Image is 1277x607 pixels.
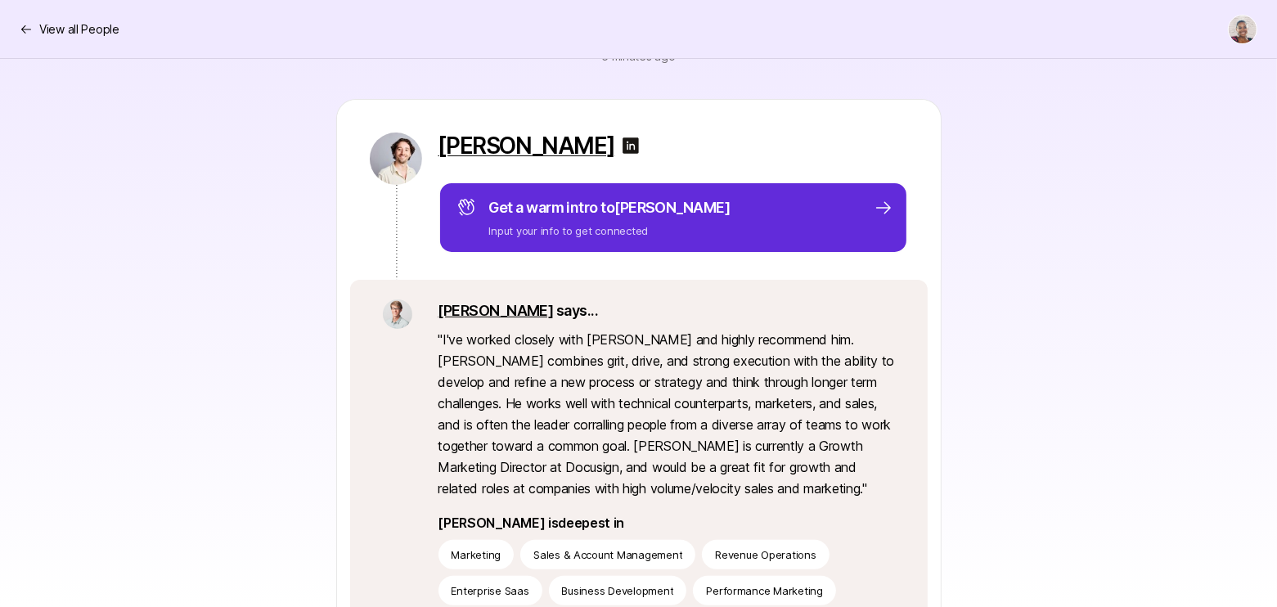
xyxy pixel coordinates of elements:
span: to [PERSON_NAME] [600,199,730,216]
img: linkedin-logo [621,136,641,155]
p: View all People [39,20,119,39]
p: Performance Marketing [706,582,823,599]
a: [PERSON_NAME] [438,302,554,319]
p: Business Development [562,582,674,599]
p: Revenue Operations [715,546,816,563]
p: Marketing [452,546,501,563]
a: [PERSON_NAME] [438,133,615,159]
p: Input your info to get connected [489,223,731,239]
p: Enterprise Saas [452,582,529,599]
p: [PERSON_NAME] is deepest in [438,512,895,533]
p: Get a warm intro [489,196,731,219]
p: Sales & Account Management [533,546,682,563]
p: " I've worked closely with [PERSON_NAME] and highly recommend him. [PERSON_NAME] combines grit, d... [438,329,895,499]
button: Janelle Bradley [1228,15,1257,44]
img: a24d8b60_38b7_44bc_9459_9cd861be1c31.jfif [383,299,412,329]
p: says... [438,299,895,322]
img: Janelle Bradley [1229,16,1257,43]
img: eaf400a9_754c_4e56_acc7_78e7ec397112.jpg [370,133,422,185]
